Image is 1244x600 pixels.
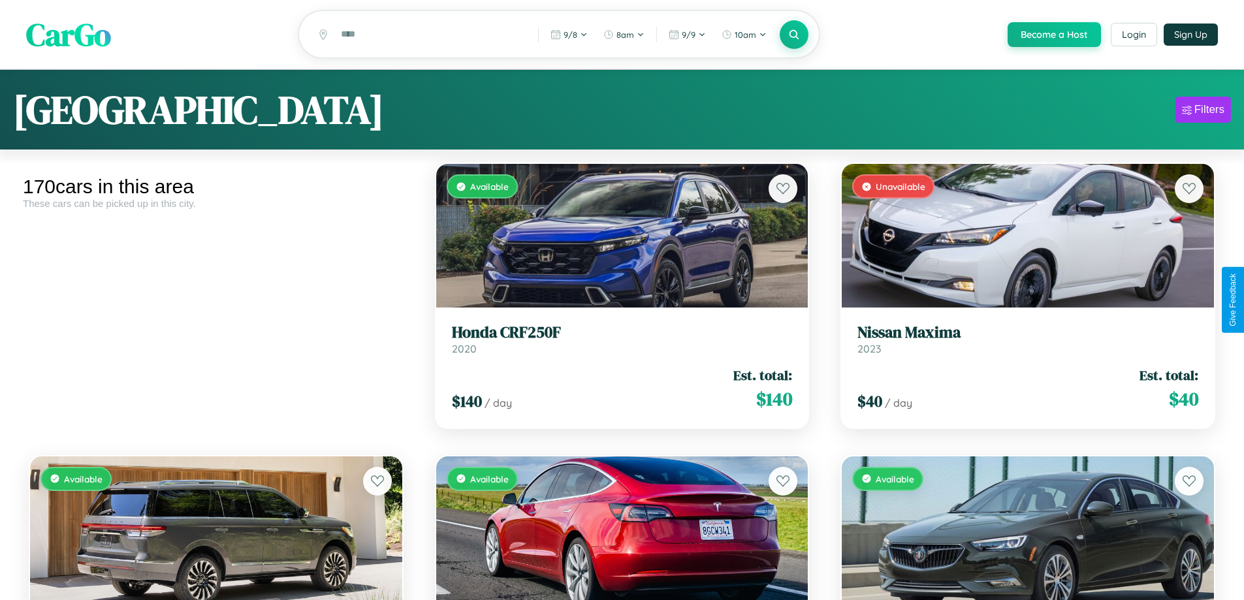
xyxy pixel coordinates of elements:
div: These cars can be picked up in this city. [23,198,409,209]
div: 170 cars in this area [23,176,409,198]
h3: Honda CRF250F [452,323,793,342]
button: Sign Up [1164,24,1218,46]
span: $ 140 [756,386,792,412]
span: / day [885,396,912,409]
button: 8am [597,24,651,45]
span: 2023 [857,342,881,355]
span: $ 140 [452,390,482,412]
button: Become a Host [1008,22,1101,47]
span: $ 40 [1169,386,1198,412]
span: Available [64,473,103,484]
span: Available [876,473,914,484]
span: Est. total: [1140,366,1198,385]
span: Est. total: [733,366,792,385]
span: Available [470,181,509,192]
a: Honda CRF250F2020 [452,323,793,355]
h1: [GEOGRAPHIC_DATA] [13,83,384,136]
span: 10am [735,29,756,40]
span: Available [470,473,509,484]
span: $ 40 [857,390,882,412]
span: 8am [616,29,634,40]
button: Filters [1175,97,1231,123]
button: 10am [715,24,773,45]
div: Filters [1194,103,1224,116]
div: Give Feedback [1228,274,1237,326]
span: CarGo [26,13,111,56]
span: / day [485,396,512,409]
span: 9 / 8 [564,29,577,40]
span: Unavailable [876,181,925,192]
span: 9 / 9 [682,29,695,40]
a: Nissan Maxima2023 [857,323,1198,355]
button: Login [1111,23,1157,46]
button: 9/9 [662,24,712,45]
span: 2020 [452,342,477,355]
button: 9/8 [544,24,594,45]
h3: Nissan Maxima [857,323,1198,342]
